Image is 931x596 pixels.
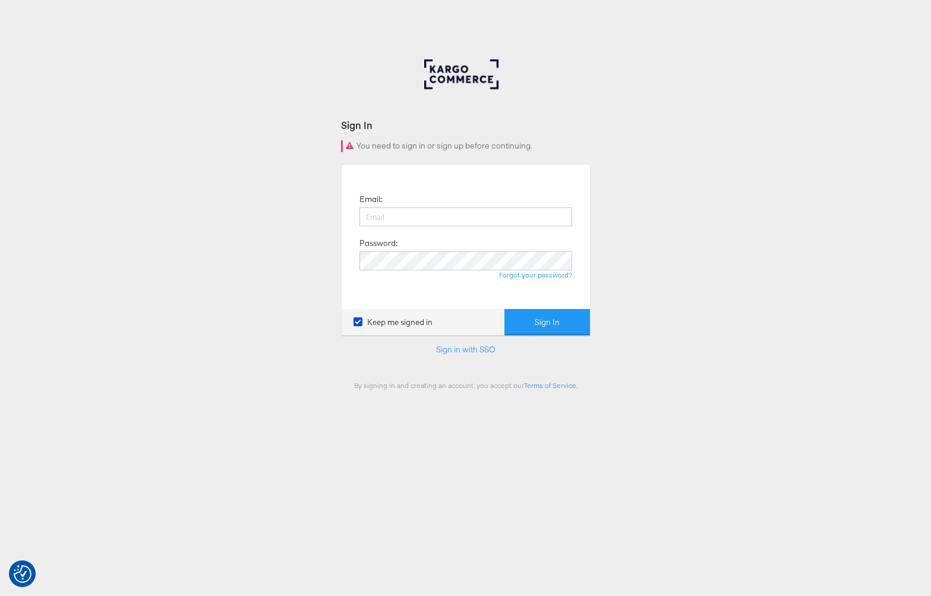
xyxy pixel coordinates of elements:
[359,207,572,226] input: Email
[341,140,591,152] div: You need to sign in or sign up before continuing.
[504,309,590,336] button: Sign In
[14,565,31,583] button: Consent Preferences
[341,381,591,390] div: By signing in and creating an account, you accept our .
[359,238,397,249] label: Password:
[436,344,496,355] a: Sign in with SSO
[359,194,382,205] label: Email:
[499,270,572,279] a: Forgot your password?
[14,565,31,583] img: Revisit consent button
[341,118,591,132] div: Sign In
[524,381,576,390] a: Terms of Service
[354,317,433,328] label: Keep me signed in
